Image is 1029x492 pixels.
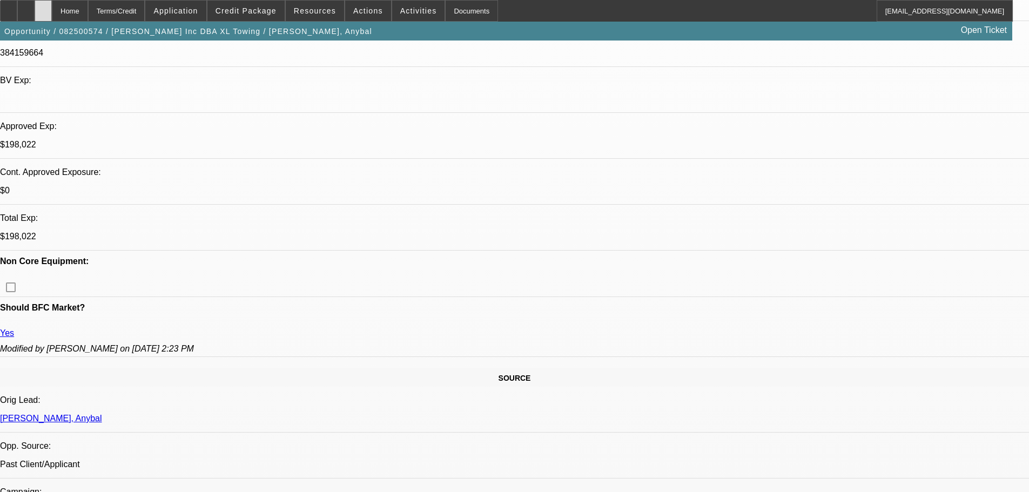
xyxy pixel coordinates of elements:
[286,1,344,21] button: Resources
[499,374,531,382] span: SOURCE
[207,1,285,21] button: Credit Package
[392,1,445,21] button: Activities
[353,6,383,15] span: Actions
[4,27,372,36] span: Opportunity / 082500574 / [PERSON_NAME] Inc DBA XL Towing / [PERSON_NAME], Anybal
[294,6,336,15] span: Resources
[216,6,277,15] span: Credit Package
[345,1,391,21] button: Actions
[153,6,198,15] span: Application
[957,21,1011,39] a: Open Ticket
[145,1,206,21] button: Application
[400,6,437,15] span: Activities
